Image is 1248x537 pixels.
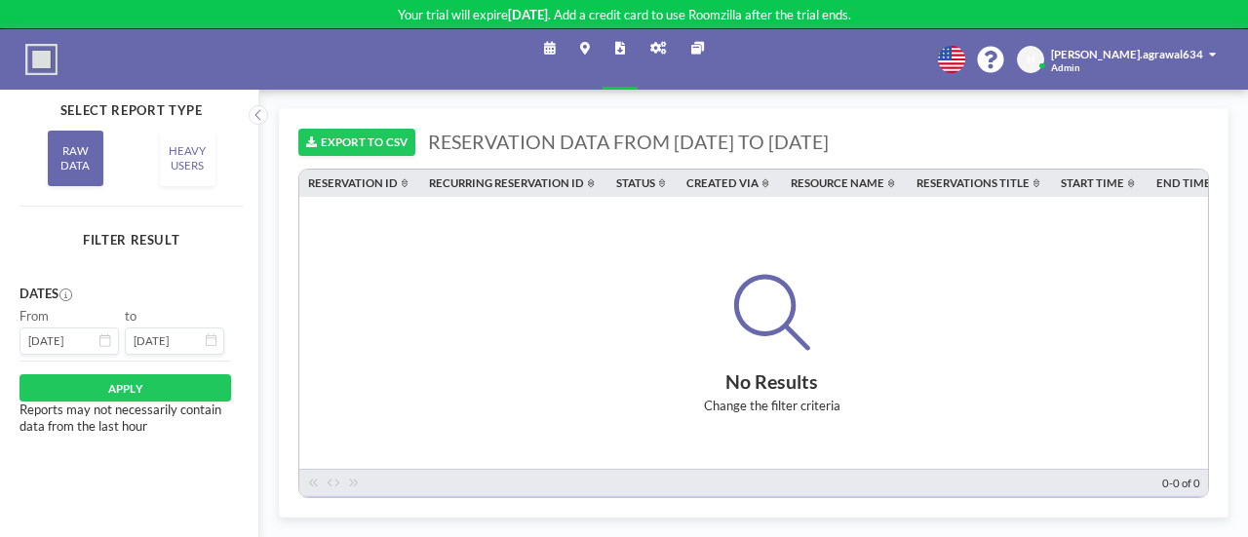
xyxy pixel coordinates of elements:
button: EXPORT TO CSV [298,129,415,156]
p: Reports may not necessarily contain data from the last hour [19,402,231,434]
h4: SELECT REPORT TYPE [19,102,244,118]
span: EXPORT TO CSV [321,135,409,148]
label: From [19,308,49,324]
label: to [125,308,136,324]
span: APPLY [108,382,142,395]
button: APPLY [19,374,231,402]
span: RESERVATION DATA FROM [DATE] TO [DATE] [428,131,829,154]
h4: FILTER RESULT [19,232,244,248]
div: RAW DATA [48,131,103,186]
h4: DATES [19,286,58,301]
b: [DATE] [508,7,548,22]
span: Admin [1051,61,1080,73]
span: H [1027,53,1035,66]
img: organization-logo [25,44,58,76]
div: HEAVY USERS [160,131,215,186]
span: [PERSON_NAME].agrawal634 [1051,48,1203,60]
